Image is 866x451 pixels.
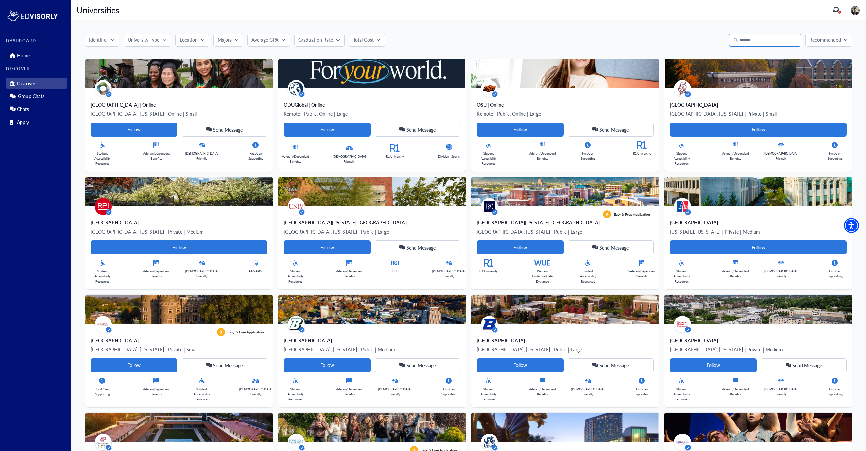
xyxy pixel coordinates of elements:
[477,240,564,254] button: Follow
[603,210,611,218] img: apply-label
[599,246,629,250] span: Send Message
[217,328,225,336] img: apply-label
[568,358,654,372] button: Send Message
[406,363,436,367] span: Send Message
[247,34,290,47] button: Average GPA
[633,151,651,156] p: R1 University
[764,151,798,161] p: [DEMOGRAPHIC_DATA] Friendly
[844,218,859,233] div: Accessibility Menu
[128,36,159,43] p: University Type
[143,151,170,161] p: Veteran/Dependent Benefits
[185,269,219,279] p: [DEMOGRAPHIC_DATA] Friendly
[851,6,860,15] img: image
[477,345,654,354] p: [GEOGRAPHIC_DATA], [US_STATE] | Public | Large
[77,6,119,14] p: Universities
[294,34,344,47] button: Graduation Rate
[95,80,112,97] img: avatar
[599,128,629,132] span: Send Message
[664,59,852,172] a: A view of Bellarmine University featuring an archway with the university's name, surrounded by co...
[284,358,371,372] button: Follow
[278,59,466,88] img: Text graphic featuring the phrase "For your world" with "your" highlighted in orange and surround...
[284,386,307,402] p: Student Accessibility Resources
[6,39,67,43] label: DASHBOARD
[576,151,600,161] p: First Gen Supporting
[6,91,67,102] div: Group Chats
[180,36,198,43] p: Location
[529,386,556,397] p: Veteran/Dependent Benefits
[353,36,374,43] p: Total Cost
[839,11,841,14] span: 4
[6,67,67,71] label: DISCOVER
[85,177,273,289] a: A sunny campus scene featuring blooming trees with white flowers, green grass, and a historic bri...
[95,434,112,451] img: avatar
[477,337,654,344] div: [GEOGRAPHIC_DATA]
[568,123,654,137] button: Send Message
[729,34,801,47] input: Search
[284,337,460,344] div: [GEOGRAPHIC_DATA]
[6,50,67,61] div: Home
[670,345,847,354] p: [GEOGRAPHIC_DATA], [US_STATE] | Private | Medium
[91,386,114,397] p: First Gen Supporting
[175,34,209,47] button: Location
[674,80,691,97] img: avatar
[91,110,267,118] p: [GEOGRAPHIC_DATA], [US_STATE] | Online | Small
[6,9,58,22] img: logo
[6,104,67,114] div: Chats
[603,210,650,218] div: Easy & Free Application
[576,269,600,284] p: Student Accessibility Resources
[438,154,460,159] p: Division I Sports
[89,36,108,43] p: Identifier
[182,123,268,137] button: Send Message
[17,53,30,58] p: Home
[761,358,847,372] button: Send Message
[124,34,171,47] button: University Type
[85,34,119,47] button: Identifier
[251,36,279,43] p: Average GPA
[823,269,847,279] p: First Gen Supporting
[670,240,847,254] button: Follow
[664,177,852,289] a: avatar [GEOGRAPHIC_DATA][US_STATE], [US_STATE] | Private | MediumFollowStudent Accessibility Reso...
[17,106,29,112] p: Chats
[284,219,460,226] div: [GEOGRAPHIC_DATA][US_STATE], [GEOGRAPHIC_DATA]
[823,151,847,161] p: First Gen Supporting
[670,110,847,118] p: [GEOGRAPHIC_DATA], [US_STATE] | Private | Small
[284,228,460,236] p: [GEOGRAPHIC_DATA], [US_STATE] | Public | Large
[823,386,847,397] p: First Gen Supporting
[670,101,847,108] div: [GEOGRAPHIC_DATA]
[722,151,749,161] p: Veteran/Dependent Benefits
[17,119,29,125] p: Apply
[91,101,267,108] div: [GEOGRAPHIC_DATA] | Online
[288,198,305,215] img: avatar
[278,177,466,206] img: A building with "UNLV" prominently displayed, surrounded by green trees and clear blue skies.
[91,240,267,254] button: Follow
[471,59,659,172] a: a woman wearing glassesavatar OSU | OnlineRemote | Public, Online | LargeFollowSend MessageStuden...
[471,59,659,88] img: a woman wearing glasses
[471,295,659,407] a: avatar [GEOGRAPHIC_DATA][GEOGRAPHIC_DATA], [US_STATE] | Public | LargeFollowSend MessageStudent A...
[278,295,466,407] a: avatar [GEOGRAPHIC_DATA][GEOGRAPHIC_DATA], [US_STATE] | Public | MediumFollowSend MessageStudent ...
[481,434,498,451] img: avatar
[670,269,693,284] p: Student Accessibility Resources
[95,198,112,215] img: avatar
[6,116,67,127] div: Apply
[85,177,273,206] img: A sunny campus scene featuring blooming trees with white flowers, green grass, and a historic bri...
[833,7,839,13] a: 4
[481,316,498,333] img: avatar
[805,34,852,47] button: Recommended
[91,219,267,226] div: [GEOGRAPHIC_DATA]
[217,328,264,336] div: Easy & Free Application
[278,177,466,289] a: A building with "UNLV" prominently displayed, surrounded by green trees and clear blue skies.avat...
[378,386,412,397] p: [DEMOGRAPHIC_DATA] Friendly
[471,295,659,324] img: boise-state-university-background.jpg
[18,93,44,99] p: Group Chats
[85,295,273,324] img: a large building surrounded by trees
[284,240,371,254] button: Follow
[674,316,691,333] img: avatar
[722,269,749,279] p: Veteran/Dependent Benefits
[336,269,363,279] p: Veteran/Dependent Benefits
[95,316,112,333] img: avatar
[284,123,371,137] button: Follow
[670,151,693,166] p: Student Accessibility Resources
[278,59,466,172] a: Text graphic featuring the phrase "For your world" with "your" highlighted in orange and surround...
[284,101,460,108] div: ODUGlobal | Online
[477,101,654,108] div: OSU | Online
